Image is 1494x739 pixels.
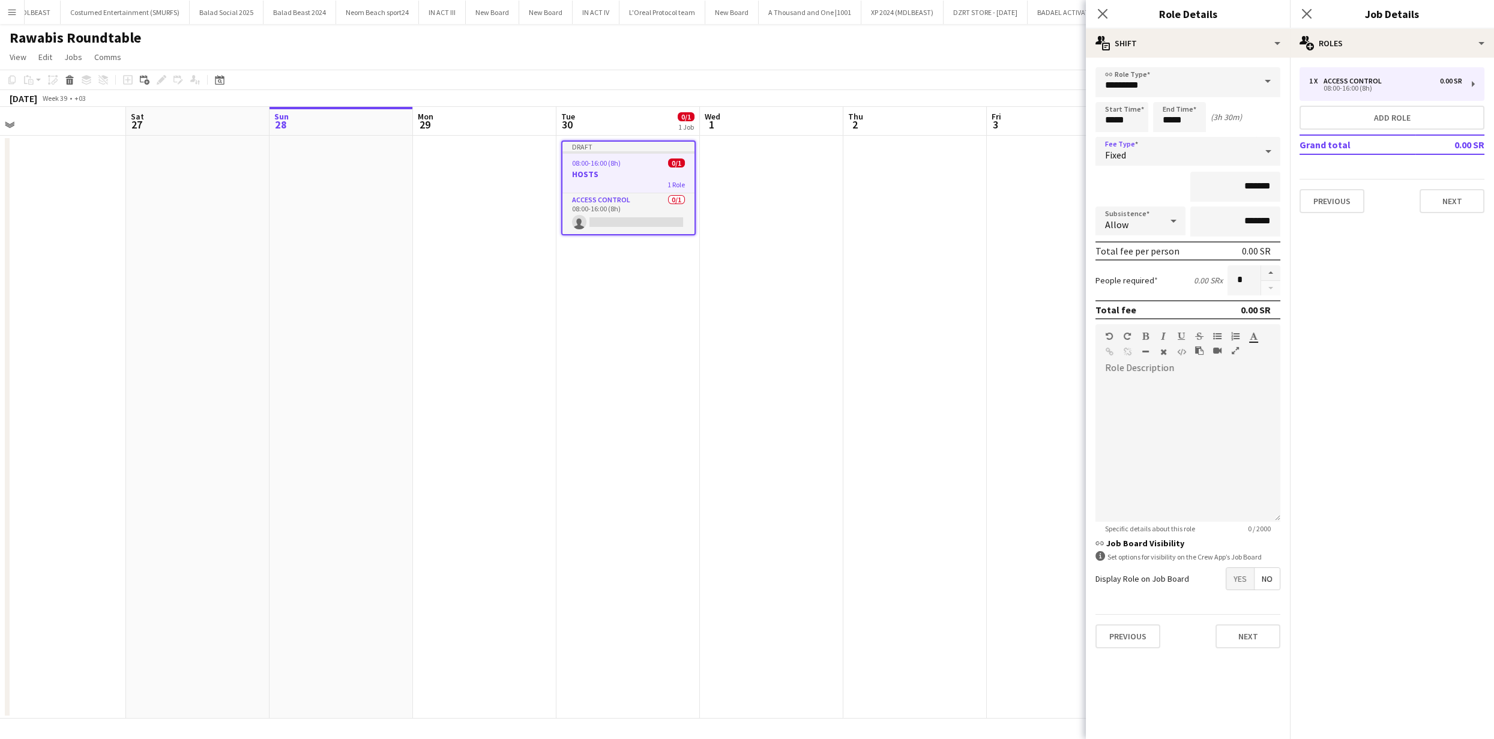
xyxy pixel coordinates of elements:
[416,118,433,131] span: 29
[1309,77,1324,85] div: 1 x
[1194,275,1223,286] div: 0.00 SR x
[1290,6,1494,22] h3: Job Details
[1300,135,1415,154] td: Grand total
[336,1,419,24] button: Neom Beach sport24
[38,52,52,62] span: Edit
[59,49,87,65] a: Jobs
[190,1,264,24] button: Balad Social 2025
[1290,29,1494,58] div: Roles
[1086,29,1290,58] div: Shift
[264,1,336,24] button: Balad Beast 2024
[1440,77,1462,85] div: 0.00 SR
[10,92,37,104] div: [DATE]
[1123,331,1131,341] button: Redo
[1213,331,1221,341] button: Unordered List
[94,52,121,62] span: Comms
[573,1,619,24] button: IN ACT IV
[1226,568,1254,590] span: Yes
[273,118,289,131] span: 28
[1242,245,1271,257] div: 0.00 SR
[992,111,1001,122] span: Fri
[703,118,720,131] span: 1
[848,111,863,122] span: Thu
[944,1,1028,24] button: DZRT STORE - [DATE]
[1211,112,1242,122] div: (3h 30m)
[1238,524,1280,533] span: 0 / 2000
[619,1,705,24] button: L'Oreal Protocol team
[1177,347,1185,357] button: HTML Code
[1215,624,1280,648] button: Next
[572,158,621,167] span: 08:00-16:00 (8h)
[1095,245,1179,257] div: Total fee per person
[559,118,575,131] span: 30
[561,140,696,235] app-job-card: Draft08:00-16:00 (8h)0/1HOSTS1 RoleAccess Control0/108:00-16:00 (8h)
[5,49,31,65] a: View
[419,1,466,24] button: IN ACT III
[274,111,289,122] span: Sun
[1028,1,1130,24] button: BADAEL ACTIVATIONS 2025
[418,111,433,122] span: Mon
[1231,346,1239,355] button: Fullscreen
[705,1,759,24] button: New Board
[1095,275,1158,286] label: People required
[40,94,70,103] span: Week 39
[1261,265,1280,281] button: Increase
[678,122,694,131] div: 1 Job
[1095,524,1205,533] span: Specific details about this role
[990,118,1001,131] span: 3
[1095,551,1280,563] div: Set options for visibility on the Crew App’s Job Board
[1300,189,1364,213] button: Previous
[1213,346,1221,355] button: Insert video
[705,111,720,122] span: Wed
[1195,346,1203,355] button: Paste as plain text
[562,169,694,179] h3: HOSTS
[1095,538,1280,549] h3: Job Board Visibility
[89,49,126,65] a: Comms
[1241,304,1271,316] div: 0.00 SR
[1086,6,1290,22] h3: Role Details
[846,118,863,131] span: 2
[1300,106,1484,130] button: Add role
[10,29,141,47] h1: Rawabis Roundtable
[61,1,190,24] button: Costumed Entertainment (SMURFS)
[1141,331,1149,341] button: Bold
[861,1,944,24] button: XP 2024 (MDLBEAST)
[1249,331,1258,341] button: Text Color
[1255,568,1280,590] span: No
[1105,149,1126,161] span: Fixed
[1309,85,1462,91] div: 08:00-16:00 (8h)
[129,118,144,131] span: 27
[1177,331,1185,341] button: Underline
[561,111,575,122] span: Tue
[1415,135,1484,154] td: 0.00 SR
[759,1,861,24] button: A Thousand and One |1001
[1159,331,1167,341] button: Italic
[1105,331,1113,341] button: Undo
[1231,331,1239,341] button: Ordered List
[1324,77,1387,85] div: Access Control
[562,142,694,151] div: Draft
[1095,304,1136,316] div: Total fee
[1105,219,1128,231] span: Allow
[34,49,57,65] a: Edit
[519,1,573,24] button: New Board
[667,180,685,189] span: 1 Role
[64,52,82,62] span: Jobs
[678,112,694,121] span: 0/1
[668,158,685,167] span: 0/1
[1159,347,1167,357] button: Clear Formatting
[1095,573,1189,584] label: Display Role on Job Board
[74,94,86,103] div: +03
[1420,189,1484,213] button: Next
[131,111,144,122] span: Sat
[466,1,519,24] button: New Board
[1195,331,1203,341] button: Strikethrough
[1095,624,1160,648] button: Previous
[1141,347,1149,357] button: Horizontal Line
[562,193,694,234] app-card-role: Access Control0/108:00-16:00 (8h)
[10,52,26,62] span: View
